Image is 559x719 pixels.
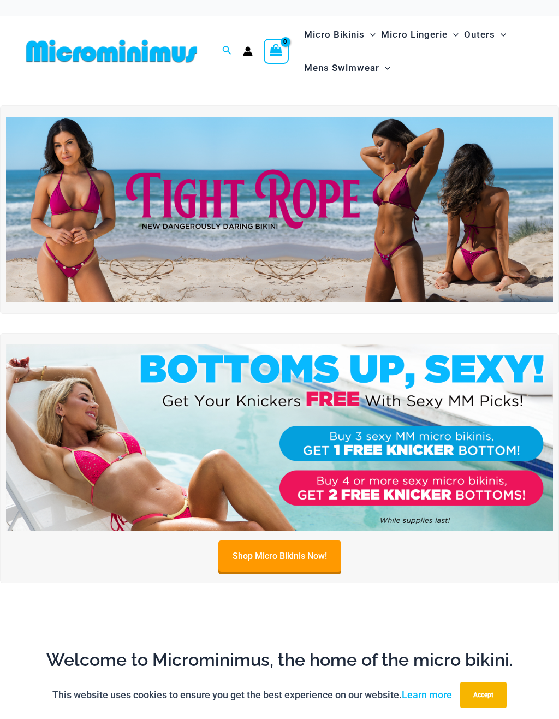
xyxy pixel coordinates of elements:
span: Menu Toggle [365,21,376,49]
a: Micro BikinisMenu ToggleMenu Toggle [301,18,378,51]
a: Micro LingerieMenu ToggleMenu Toggle [378,18,461,51]
span: Micro Lingerie [381,21,448,49]
a: View Shopping Cart, empty [264,39,289,64]
span: Micro Bikinis [304,21,365,49]
span: Menu Toggle [379,54,390,82]
a: OutersMenu ToggleMenu Toggle [461,18,509,51]
a: Account icon link [243,46,253,56]
span: Outers [464,21,495,49]
nav: Site Navigation [300,16,537,86]
img: Tight Rope Pink Bikini [6,117,553,303]
a: Learn more [402,689,452,700]
span: Menu Toggle [495,21,506,49]
span: Mens Swimwear [304,54,379,82]
span: Menu Toggle [448,21,459,49]
a: Search icon link [222,44,232,58]
a: Shop Micro Bikinis Now! [218,540,341,572]
p: This website uses cookies to ensure you get the best experience on our website. [52,687,452,703]
h2: Welcome to Microminimus, the home of the micro bikini. [30,649,529,672]
img: Buy 3 or 4 Bikinis Get Free Knicker Promo [6,344,553,531]
button: Accept [460,682,507,708]
a: Mens SwimwearMenu ToggleMenu Toggle [301,51,393,85]
img: MM SHOP LOGO FLAT [22,39,201,63]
